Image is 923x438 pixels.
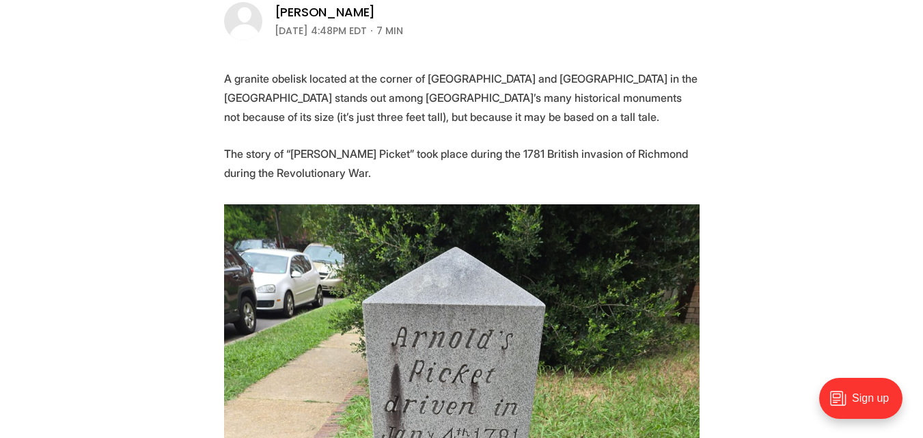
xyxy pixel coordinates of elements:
[224,144,700,182] p: The story of “[PERSON_NAME] Picket” took place during the 1781 British invasion of Richmond durin...
[275,23,367,39] time: [DATE] 4:48PM EDT
[808,371,923,438] iframe: portal-trigger
[376,23,403,39] span: 7 min
[275,4,376,20] a: [PERSON_NAME]
[224,69,700,126] p: A granite obelisk located at the corner of [GEOGRAPHIC_DATA] and [GEOGRAPHIC_DATA] in the [GEOGRA...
